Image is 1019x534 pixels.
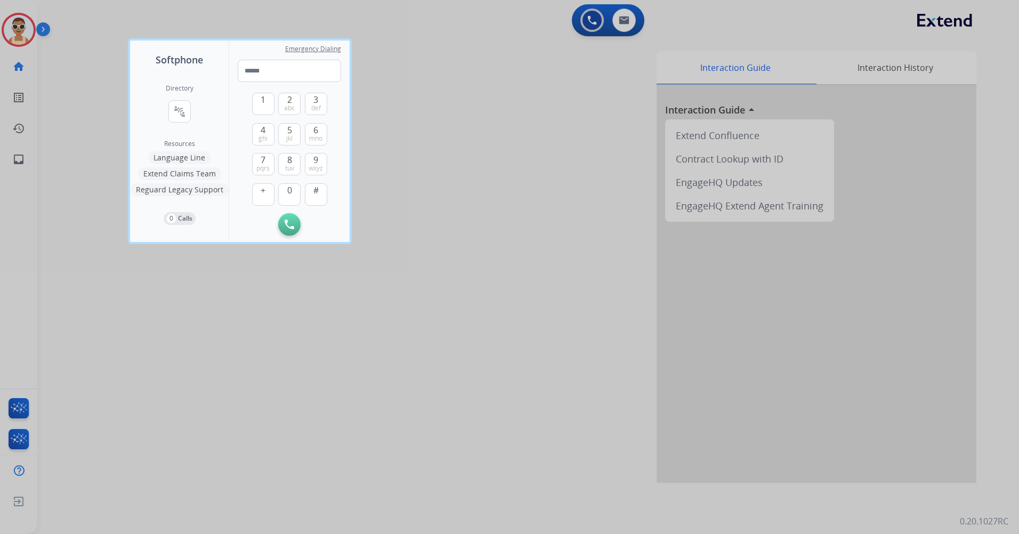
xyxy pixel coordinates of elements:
span: 9 [313,153,318,166]
h2: Directory [166,84,193,93]
span: 6 [313,124,318,136]
p: 0 [167,214,176,223]
button: + [252,183,274,206]
span: wxyz [309,164,323,173]
span: def [311,104,321,112]
span: 3 [313,93,318,106]
span: Emergency Dialing [285,45,341,53]
span: 5 [287,124,292,136]
button: 7pqrs [252,153,274,175]
mat-icon: connect_without_contact [173,105,186,118]
span: + [261,184,265,197]
span: 4 [261,124,265,136]
span: 0 [287,184,292,197]
button: 2abc [278,93,301,115]
span: # [313,184,319,197]
button: 8tuv [278,153,301,175]
span: Resources [164,140,195,148]
span: pqrs [256,164,270,173]
button: 0 [278,183,301,206]
p: Calls [178,214,192,223]
p: 0.20.1027RC [960,515,1008,528]
span: 1 [261,93,265,106]
button: Language Line [148,151,211,164]
button: # [305,183,327,206]
span: Softphone [156,52,203,67]
button: 1 [252,93,274,115]
button: 6mno [305,123,327,145]
button: Extend Claims Team [138,167,221,180]
button: 0Calls [164,212,196,225]
button: 4ghi [252,123,274,145]
button: Reguard Legacy Support [131,183,229,196]
span: tuv [285,164,294,173]
span: abc [284,104,295,112]
span: 7 [261,153,265,166]
span: 2 [287,93,292,106]
button: 5jkl [278,123,301,145]
span: 8 [287,153,292,166]
img: call-button [285,220,294,229]
button: 3def [305,93,327,115]
span: mno [309,134,322,143]
span: jkl [286,134,293,143]
button: 9wxyz [305,153,327,175]
span: ghi [258,134,268,143]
